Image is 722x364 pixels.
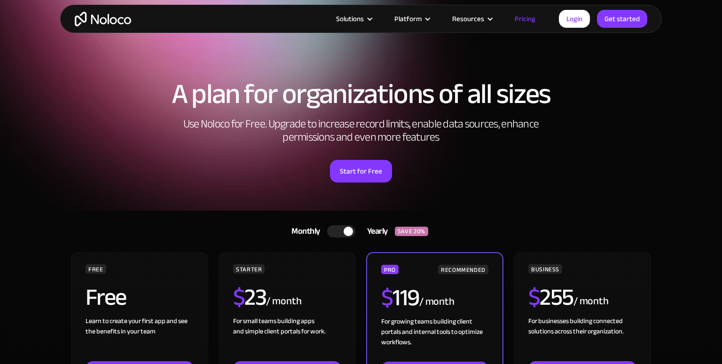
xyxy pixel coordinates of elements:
div: / month [573,294,609,309]
div: Solutions [336,13,364,25]
div: Yearly [355,224,395,238]
h2: 23 [233,285,267,309]
a: Start for Free [330,160,392,182]
a: home [75,12,131,26]
div: For growing teams building client portals and internal tools to optimize workflows. [381,317,488,362]
span: $ [528,275,540,319]
div: For businesses building connected solutions across their organization. ‍ [528,316,636,361]
div: Platform [383,13,440,25]
h2: 255 [528,285,573,309]
a: Pricing [503,13,547,25]
div: PRO [381,265,399,274]
div: Platform [394,13,422,25]
div: Resources [452,13,484,25]
div: / month [419,294,455,309]
div: RECOMMENDED [438,265,488,274]
div: Solutions [324,13,383,25]
div: FREE [86,264,106,274]
span: $ [381,276,393,320]
div: Monthly [280,224,327,238]
div: BUSINESS [528,264,562,274]
a: Login [559,10,590,28]
div: / month [266,294,301,309]
a: Get started [597,10,647,28]
h2: Free [86,285,126,309]
h2: Use Noloco for Free. Upgrade to increase record limits, enable data sources, enhance permissions ... [173,118,549,144]
h1: A plan for organizations of all sizes [70,80,652,108]
span: $ [233,275,245,319]
div: For small teams building apps and simple client portals for work. ‍ [233,316,341,361]
div: Learn to create your first app and see the benefits in your team ‍ [86,316,194,361]
div: Resources [440,13,503,25]
h2: 119 [381,286,419,309]
div: STARTER [233,264,265,274]
div: SAVE 20% [395,227,428,236]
